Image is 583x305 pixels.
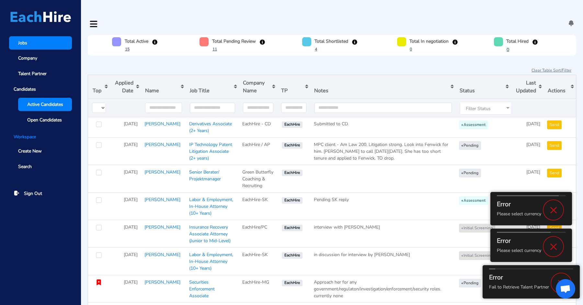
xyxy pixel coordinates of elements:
a: [PERSON_NAME] [144,169,180,175]
u: 0 [507,47,509,53]
span: EachHire-SK [242,252,268,258]
button: Send [547,169,562,177]
h6: Total Active [125,38,148,44]
h2: Error [497,200,541,208]
h6: Total In negotiation [409,38,449,44]
span: EachHire [282,225,302,231]
span: interview with [PERSON_NAME] [314,224,380,230]
span: Jobs [18,40,27,46]
button: 0 [409,46,412,52]
a: [PERSON_NAME] [144,252,180,258]
a: [PERSON_NAME] [144,121,180,127]
h6: Total Pending Review [212,38,256,44]
button: Send [547,141,562,150]
span: [DATE] [124,169,138,175]
a: [PERSON_NAME] [144,141,180,148]
u: Clear Table Sort/Filter [532,68,571,73]
a: Open chat [556,279,575,299]
a: [PERSON_NAME] [144,197,180,203]
span: [DATE] [124,279,138,285]
a: Labor & Employment, In-House Attorney (10+ Years) [189,197,233,216]
button: Initial Screening [459,224,495,232]
span: Create New [18,148,42,154]
span: [DATE] [526,141,540,148]
p: Please select currency [497,210,541,217]
span: [DATE] [124,252,138,258]
button: Send [547,120,562,129]
button: Pending [459,279,481,288]
a: Labor & Employment, In-House Attorney (10+ Years) [189,252,233,271]
h6: Total Hired [506,38,529,44]
span: EachHire / AP [242,141,270,148]
button: 15 [125,46,130,52]
span: [DATE] [124,197,138,203]
a: Active Candidates [18,98,72,111]
span: Approach her for any government/regulaton/investigation/enforcement/security roles. currently none [314,279,441,299]
a: [PERSON_NAME] [144,279,180,285]
span: EachHire [282,142,302,149]
a: Search [9,160,72,173]
a: Open Candidates [18,113,72,127]
a: Create New [9,145,72,158]
span: [DATE] [526,121,540,127]
span: in discussion for interview by [PERSON_NAME] [314,252,410,258]
span: Sign Out [24,190,42,197]
a: [PERSON_NAME] [144,224,180,230]
span: Candidates [9,83,72,96]
span: [DATE] [124,224,138,230]
span: Active Candidates [27,101,63,108]
span: EachHire [282,197,302,204]
p: Please select currency [497,247,541,254]
li: Workspace [9,133,72,140]
button: 11 [212,46,217,52]
a: Talent Partner [9,67,72,80]
span: EachHire [282,280,302,286]
span: EachHire-MG [242,279,269,285]
span: EachHire - CD [242,121,271,127]
span: MPC client - Am Law 200, Litigation strong. Look into Fenwick for him. [PERSON_NAME] to call [DAT... [314,141,448,161]
a: Insurance Recovery Associate Attorney (Junior to Mid-Level) [189,224,231,244]
span: [DATE] [526,169,540,175]
u: 0 [410,47,412,52]
span: EachHire-SK [242,197,268,203]
button: Clear Table Sort/Filter [531,67,572,73]
span: Filter Status [466,105,491,112]
u: 15 [125,47,130,52]
span: Open Candidates [27,117,62,123]
span: EachHire [282,121,302,128]
a: IP Technology Patent Litigation Associate (2+ years) [189,141,232,161]
span: Green Butterfly Coaching & Recruiting [242,169,273,189]
span: EachHire [282,252,302,259]
span: [DATE] [526,224,540,230]
span: Pending SK reply [314,197,349,203]
button: Pending [459,141,481,150]
a: Jobs [9,36,72,50]
h6: Total Shortlisted [314,38,348,44]
u: 4 [315,47,317,52]
button: Pending [459,169,481,177]
img: Logo [10,11,71,22]
p: Fail to Retrieve Talent Partner [489,284,549,290]
button: Send [547,224,562,232]
a: Derivatives Associate (2+ Years) [189,121,232,134]
span: EachHire/PC [242,224,267,230]
span: EachHire [282,170,302,176]
button: 4 [314,46,317,52]
a: Company [9,52,72,65]
span: Search [18,163,32,170]
h2: Error [497,237,541,245]
a: Senior Berater/ Projektmanager [189,169,221,182]
span: [DATE] [124,141,138,148]
h2: Error [489,274,549,281]
span: Company [18,55,37,62]
u: 11 [212,47,217,52]
span: Submitted to CD. [314,121,349,127]
button: Initial Screening [459,251,495,260]
button: Assessment [459,196,488,205]
span: [DATE] [124,121,138,127]
span: Talent Partner [18,70,47,77]
button: 0 [506,46,509,53]
button: Assessment [459,120,488,129]
a: Securities Enforcement Associate [189,279,215,299]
